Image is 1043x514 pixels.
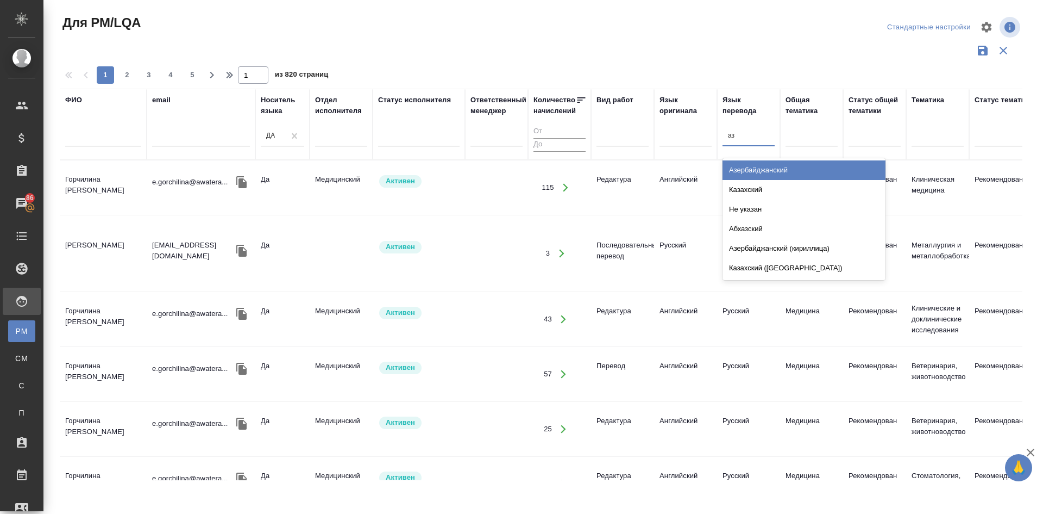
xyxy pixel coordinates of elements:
td: Да [255,355,310,393]
td: Горчилина [PERSON_NAME] [60,465,147,503]
button: Скопировать [234,306,250,322]
div: 115 [542,182,554,193]
span: 4 [162,70,179,80]
div: Язык оригинала [659,95,712,116]
span: Для PM/LQA [60,14,141,32]
div: Статус исполнителя [378,95,451,106]
button: Скопировать [234,361,250,377]
div: Носитель языка [261,95,304,116]
p: e.gorchilina@awatera... [152,363,228,374]
div: Рядовой исполнитель: назначай с учетом рейтинга [378,470,460,485]
a: С [8,375,35,397]
div: Да [266,131,275,140]
td: Да [255,410,310,448]
div: ФИО [65,95,82,106]
span: Настроить таблицу [973,14,1000,40]
td: Металлургия и металлобработка [906,234,969,273]
td: Редактура [591,169,654,207]
div: Отдел исполнителя [315,95,367,116]
div: Вид работ [596,95,633,106]
td: Клиническая медицина [906,169,969,207]
td: Рекомендован [843,355,906,393]
td: Рекомендован [843,465,906,503]
td: Клинические и доклинические исследования [906,298,969,341]
td: Да [255,465,310,503]
div: Количество начислений [533,95,576,116]
button: Сбросить фильтры [993,40,1014,61]
a: CM [8,348,35,369]
td: Да [255,169,310,207]
div: Рядовой исполнитель: назначай с учетом рейтинга [378,240,460,255]
div: 43 [544,314,552,325]
td: Русский [717,465,780,503]
button: Открыть работы [552,308,575,331]
span: С [14,380,30,391]
td: Медицинский [310,355,373,393]
td: [PERSON_NAME] [60,234,147,273]
span: 🙏 [1009,456,1028,479]
div: Не указан [722,200,885,219]
p: Активен [386,307,415,318]
p: e.gorchilina@awatera... [152,308,228,319]
div: 3 [546,248,550,259]
div: Рядовой исполнитель: назначай с учетом рейтинга [378,416,460,430]
div: Абхазский [722,219,885,239]
button: Открыть работы [552,418,575,441]
td: Редактура [591,300,654,338]
button: Открыть работы [555,177,577,199]
td: Горчилина [PERSON_NAME] [60,355,147,393]
div: Статус общей тематики [849,95,901,116]
td: Последовательный перевод [591,234,654,273]
td: Медицинский [310,410,373,448]
td: Стоматология, ортодонтия [906,465,969,503]
td: Русский [654,234,717,273]
td: Горчилина [PERSON_NAME] [60,169,147,207]
td: Рекомендован [843,410,906,448]
td: Да [255,234,310,273]
p: [EMAIL_ADDRESS][DOMAIN_NAME] [152,240,234,262]
button: 5 [184,66,201,84]
div: Ответственный менеджер [470,95,526,116]
button: 3 [140,66,158,84]
td: Английский [654,355,717,393]
button: Открыть работы [550,243,573,265]
button: 2 [118,66,136,84]
td: Медицина [780,465,843,503]
td: Английский [654,300,717,338]
div: Азербайджанский (кириллица) [722,239,885,258]
div: Общая тематика [786,95,838,116]
div: Рядовой исполнитель: назначай с учетом рейтинга [378,361,460,375]
td: Английский [654,410,717,448]
p: e.gorchilina@awatera... [152,473,228,484]
div: Язык перевода [722,95,775,116]
button: Скопировать [234,416,250,432]
div: Рядовой исполнитель: назначай с учетом рейтинга [378,306,460,320]
p: Активен [386,176,415,187]
button: Сохранить фильтры [972,40,993,61]
td: Русский [717,169,780,207]
div: split button [884,19,973,36]
td: Медицинский [310,465,373,503]
div: 25 [544,479,552,490]
div: Азербайджанский [722,160,885,180]
td: Русский [717,355,780,393]
td: Медицина [780,410,843,448]
td: Да [255,300,310,338]
td: Горчилина [PERSON_NAME] [60,300,147,338]
td: Медицинский [310,300,373,338]
span: 5 [184,70,201,80]
a: П [8,402,35,424]
a: PM [8,320,35,342]
td: Рекомендован [843,300,906,338]
div: Рядовой исполнитель: назначай с учетом рейтинга [378,174,460,189]
td: Английский [654,169,717,207]
div: Тематика [912,95,944,106]
button: 🙏 [1005,454,1032,481]
td: Редактура [591,465,654,503]
div: email [152,95,171,106]
div: 25 [544,424,552,435]
span: Посмотреть информацию [1000,17,1022,38]
td: Ветеринария, животноводство [906,410,969,448]
span: 86 [20,193,40,203]
button: 4 [162,66,179,84]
